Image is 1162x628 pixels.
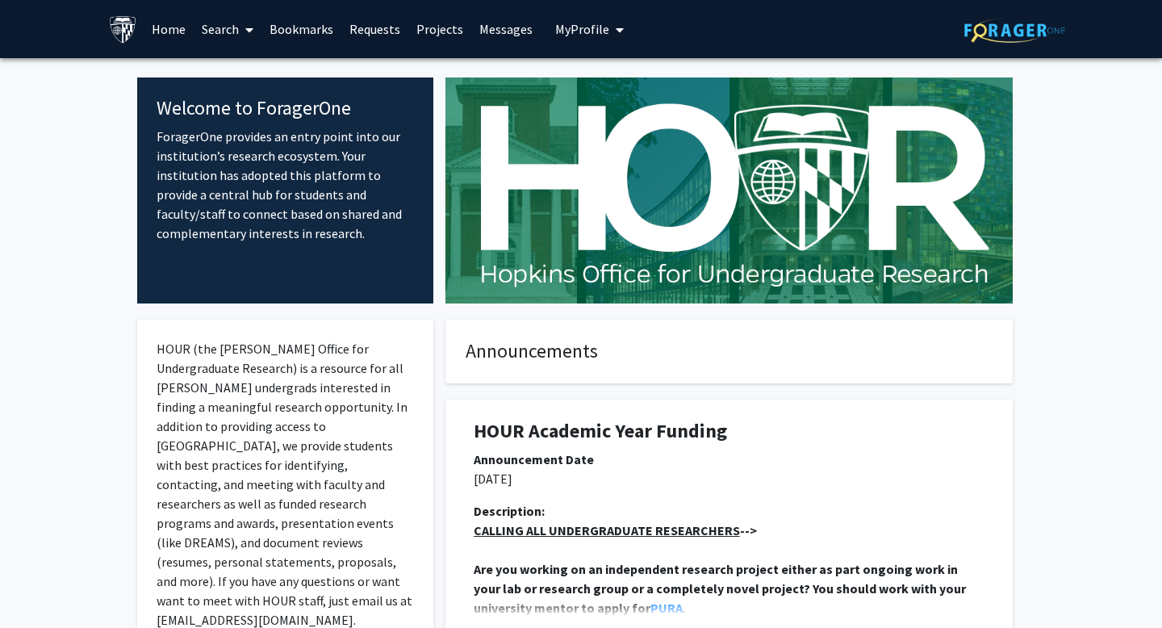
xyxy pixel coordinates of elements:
h4: Announcements [466,340,993,363]
a: Messages [471,1,541,57]
strong: Are you working on an independent research project either as part ongoing work in your lab or res... [474,561,968,616]
a: Bookmarks [261,1,341,57]
strong: --> [474,522,757,538]
div: Announcement Date [474,450,984,469]
img: Cover Image [445,77,1013,304]
a: Search [194,1,261,57]
h1: HOUR Academic Year Funding [474,420,984,443]
a: Requests [341,1,408,57]
span: My Profile [555,21,609,37]
u: CALLING ALL UNDERGRADUATE RESEARCHERS [474,522,740,538]
p: [DATE] [474,469,984,488]
div: Description: [474,501,984,521]
h4: Welcome to ForagerOne [157,97,414,120]
p: . [474,559,984,618]
iframe: Chat [1093,555,1150,616]
img: ForagerOne Logo [964,18,1065,43]
p: ForagerOne provides an entry point into our institution’s research ecosystem. Your institution ha... [157,127,414,243]
a: Home [144,1,194,57]
img: Johns Hopkins University Logo [109,15,137,44]
a: Projects [408,1,471,57]
a: PURA [650,600,683,616]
